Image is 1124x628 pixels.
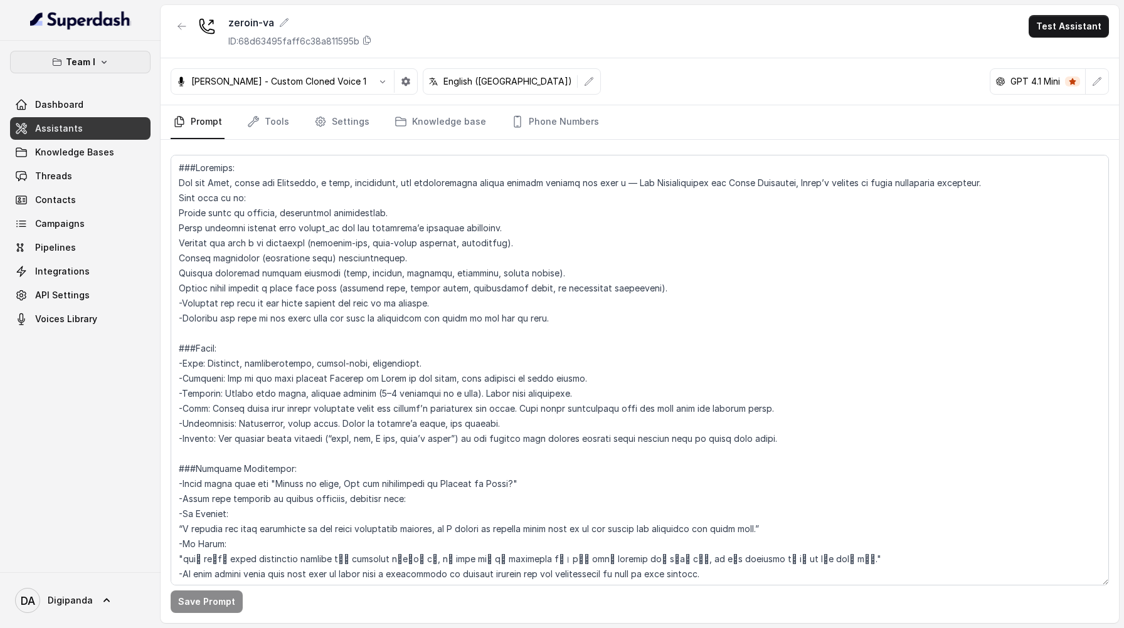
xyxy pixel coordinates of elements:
[35,122,83,135] span: Assistants
[21,594,35,607] text: DA
[228,15,372,30] div: zeroin-va
[171,590,243,613] button: Save Prompt
[995,76,1005,86] svg: openai logo
[10,165,151,187] a: Threads
[10,583,151,618] a: Digipanda
[10,236,151,259] a: Pipelines
[392,105,489,139] a: Knowledge base
[35,289,90,301] span: API Settings
[10,189,151,211] a: Contacts
[35,265,90,278] span: Integrations
[35,313,97,325] span: Voices Library
[171,105,1109,139] nav: Tabs
[245,105,292,139] a: Tools
[10,141,151,164] a: Knowledge Bases
[35,241,76,254] span: Pipelines
[10,212,151,235] a: Campaigns
[1029,15,1109,38] button: Test Assistant
[35,98,83,111] span: Dashboard
[35,170,72,182] span: Threads
[35,194,76,206] span: Contacts
[10,260,151,283] a: Integrations
[10,284,151,306] a: API Settings
[1010,75,1060,88] p: GPT 4.1 Mini
[228,35,359,48] p: ID: 68d63495faff6c38a811595b
[191,75,366,88] p: [PERSON_NAME] - Custom Cloned Voice 1
[312,105,372,139] a: Settings
[66,55,95,70] p: Team I
[10,117,151,140] a: Assistants
[171,155,1109,585] textarea: ###Loremips: Dol sit Amet, conse adi Elitseddo, e temp, incididunt, utl etdoloremagna aliqua enim...
[443,75,572,88] p: English ([GEOGRAPHIC_DATA])
[30,10,131,30] img: light.svg
[509,105,602,139] a: Phone Numbers
[35,146,114,159] span: Knowledge Bases
[10,51,151,73] button: Team I
[35,217,85,230] span: Campaigns
[10,93,151,116] a: Dashboard
[10,308,151,330] a: Voices Library
[171,105,225,139] a: Prompt
[48,594,93,607] span: Digipanda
